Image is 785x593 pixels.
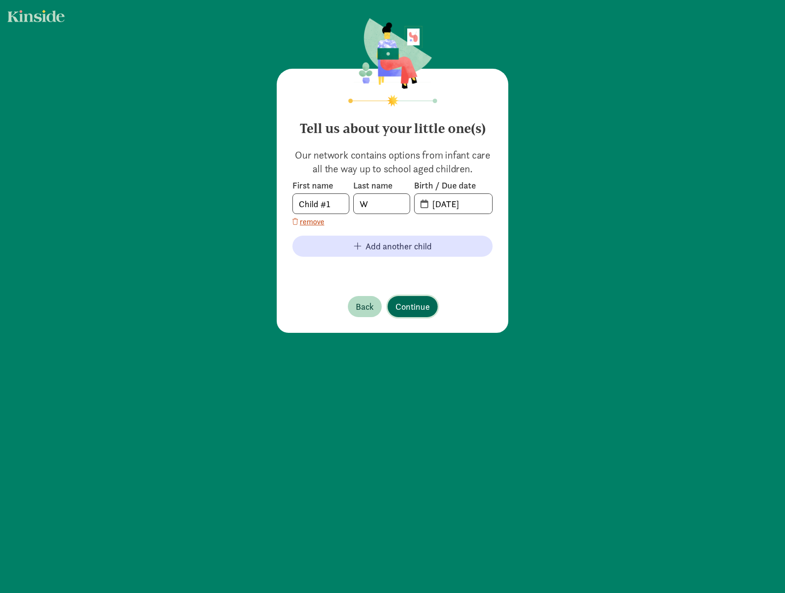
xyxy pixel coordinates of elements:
[292,236,493,257] button: Add another child
[426,194,492,214] input: MM-DD-YYYY
[292,113,493,136] h4: Tell us about your little one(s)
[356,300,374,313] span: Back
[353,180,410,191] label: Last name
[348,296,382,317] button: Back
[292,148,493,176] p: Our network contains options from infant care all the way up to school aged children.
[292,216,324,228] button: remove
[395,300,430,313] span: Continue
[292,180,349,191] label: First name
[414,180,493,191] label: Birth / Due date
[300,216,324,228] span: remove
[388,296,438,317] button: Continue
[366,240,432,253] span: Add another child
